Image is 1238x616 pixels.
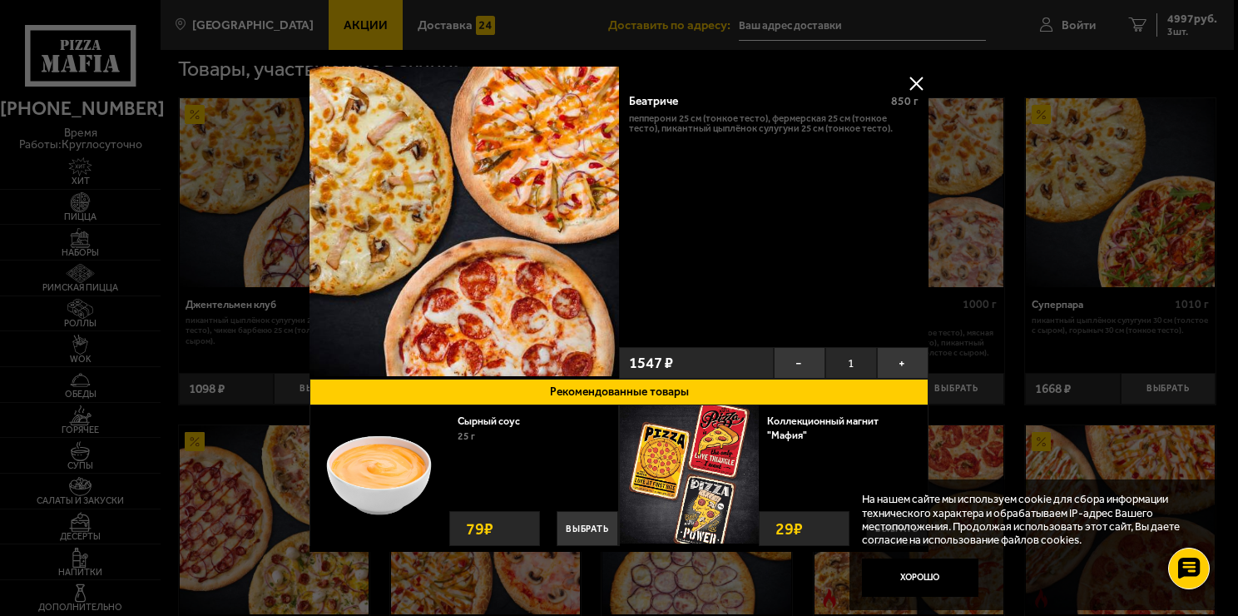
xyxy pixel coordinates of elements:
span: 1 [825,347,877,379]
p: Пепперони 25 см (тонкое тесто), Фермерская 25 см (тонкое тесто), Пикантный цыплёнок сулугуни 25 с... [629,113,919,134]
strong: 79 ₽ [462,512,498,545]
button: Хорошо [862,559,978,598]
a: Сырный соус [458,415,533,427]
strong: 29 ₽ [771,512,807,545]
p: На нашем сайте мы используем cookie для сбора информации технического характера и обрабатываем IP... [862,492,1197,545]
span: 1547 ₽ [629,355,673,371]
img: Беатриче [309,67,619,376]
div: Беатриче [629,95,879,109]
button: Выбрать [557,511,618,546]
a: Коллекционный магнит "Мафия" [767,415,879,441]
span: 25 г [458,430,475,442]
button: Рекомендованные товары [309,379,928,405]
span: 850 г [891,94,919,108]
button: + [877,347,928,379]
a: Беатриче [309,67,619,379]
button: − [774,347,825,379]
